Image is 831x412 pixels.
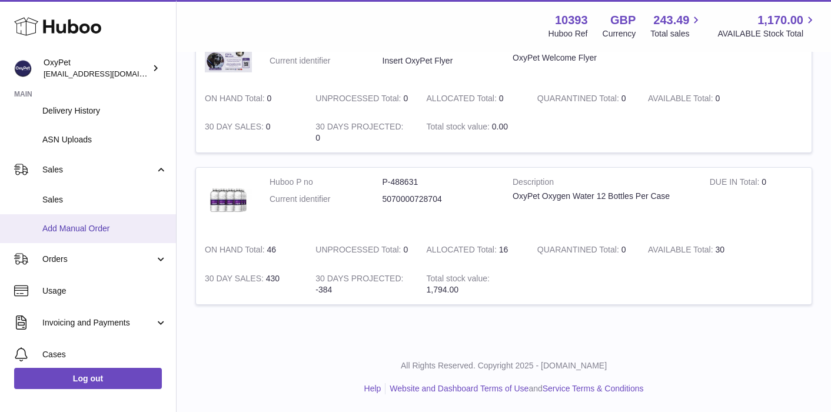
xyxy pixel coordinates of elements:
strong: ON HAND Total [205,94,267,106]
td: 430 [196,264,307,304]
strong: 30 DAY SALES [205,274,266,286]
span: 0.00 [492,122,508,131]
td: 0 [196,84,307,113]
a: Help [364,384,381,393]
span: 0 [621,245,626,254]
span: ASN Uploads [42,134,167,145]
span: Add Manual Order [42,223,167,234]
a: 1,170.00 AVAILABLE Stock Total [717,12,817,39]
div: Currency [603,28,636,39]
strong: Description [513,177,692,191]
div: OxyPet Oxygen Water 12 Bottles Per Case [513,191,692,202]
span: AVAILABLE Stock Total [717,28,817,39]
strong: Total stock value [427,274,490,286]
td: 0 [701,29,812,84]
dd: 5070000728704 [383,194,496,205]
td: 16 [418,235,528,264]
img: info@oxypet.co.uk [14,59,32,77]
strong: ON HAND Total [205,245,267,257]
p: All Rights Reserved. Copyright 2025 - [DOMAIN_NAME] [186,360,822,371]
strong: QUARANTINED Total [537,94,621,106]
span: 1,794.00 [427,285,459,294]
dt: Current identifier [270,55,383,67]
td: 46 [196,235,307,264]
td: -384 [307,264,417,304]
div: OxyPet [44,57,149,79]
img: product image [205,38,252,72]
span: Orders [42,254,155,265]
td: 0 [307,84,417,113]
span: [EMAIL_ADDRESS][DOMAIN_NAME] [44,69,173,78]
strong: ALLOCATED Total [427,94,499,106]
img: product image [205,177,252,224]
strong: 30 DAY SALES [205,122,266,134]
li: and [385,383,643,394]
a: Log out [14,368,162,389]
strong: ALLOCATED Total [427,245,499,257]
dd: P-488631 [383,177,496,188]
span: Sales [42,194,167,205]
div: OxyPet Welcome Flyer [513,52,692,64]
a: 243.49 Total sales [650,12,703,39]
a: Service Terms & Conditions [543,384,644,393]
strong: UNPROCESSED Total [315,94,403,106]
strong: AVAILABLE Total [648,245,715,257]
span: Total sales [650,28,703,39]
td: 0 [701,168,812,235]
strong: Total stock value [427,122,492,134]
td: 0 [307,112,417,152]
span: Delivery History [42,105,167,117]
div: Huboo Ref [549,28,588,39]
span: 243.49 [653,12,689,28]
td: 0 [196,112,307,152]
td: 0 [307,235,417,264]
strong: 10393 [555,12,588,28]
span: Sales [42,164,155,175]
strong: QUARANTINED Total [537,245,621,257]
td: 0 [639,84,750,113]
span: 0 [621,94,626,103]
span: 1,170.00 [757,12,803,28]
td: 0 [418,84,528,113]
strong: DUE IN Total [710,177,762,190]
td: 30 [639,235,750,264]
dt: Huboo P no [270,177,383,188]
span: Usage [42,285,167,297]
a: Website and Dashboard Terms of Use [390,384,528,393]
dt: Current identifier [270,194,383,205]
strong: 30 DAYS PROJECTED [315,122,403,134]
strong: AVAILABLE Total [648,94,715,106]
strong: UNPROCESSED Total [315,245,403,257]
dd: Insert OxyPet Flyer [383,55,496,67]
span: Invoicing and Payments [42,317,155,328]
span: Cases [42,349,167,360]
strong: GBP [610,12,636,28]
strong: 30 DAYS PROJECTED [315,274,403,286]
